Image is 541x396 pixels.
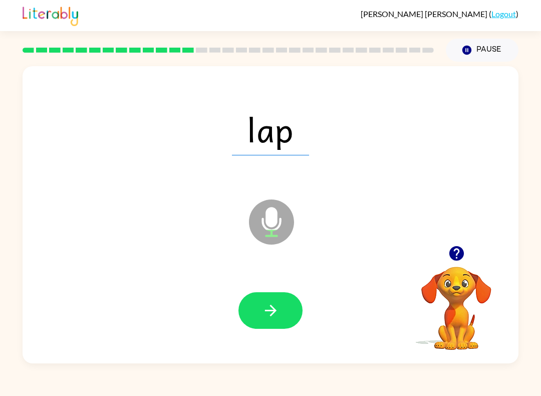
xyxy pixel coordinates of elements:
[446,39,518,62] button: Pause
[361,9,489,19] span: [PERSON_NAME] [PERSON_NAME]
[406,251,506,351] video: Your browser must support playing .mp4 files to use Literably. Please try using another browser.
[491,9,516,19] a: Logout
[23,4,78,26] img: Literably
[361,9,518,19] div: ( )
[232,103,309,155] span: lap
